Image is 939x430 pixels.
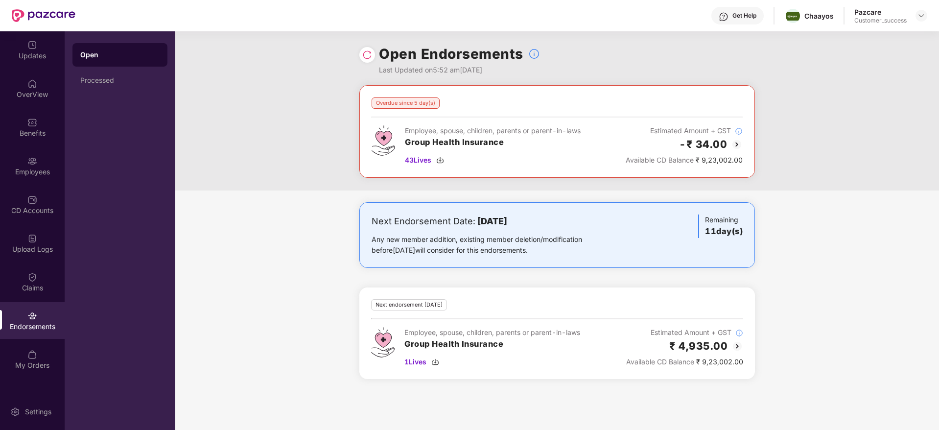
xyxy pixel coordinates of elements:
div: Next endorsement [DATE] [371,299,447,311]
img: svg+xml;base64,PHN2ZyBpZD0iVXBsb2FkX0xvZ3MiIGRhdGEtbmFtZT0iVXBsb2FkIExvZ3MiIHhtbG5zPSJodHRwOi8vd3... [27,234,37,243]
div: Last Updated on 5:52 am[DATE] [379,65,540,75]
img: svg+xml;base64,PHN2ZyBpZD0iRHJvcGRvd24tMzJ4MzIiIHhtbG5zPSJodHRwOi8vd3d3LnczLm9yZy8yMDAwL3N2ZyIgd2... [917,12,925,20]
div: Processed [80,76,160,84]
img: svg+xml;base64,PHN2ZyBpZD0iQmFjay0yMHgyMCIgeG1sbnM9Imh0dHA6Ly93d3cudzMub3JnLzIwMDAvc3ZnIiB3aWR0aD... [731,340,743,352]
img: svg+xml;base64,PHN2ZyBpZD0iRG93bmxvYWQtMzJ4MzIiIHhtbG5zPSJodHRwOi8vd3d3LnczLm9yZy8yMDAwL3N2ZyIgd2... [436,156,444,164]
div: Employee, spouse, children, parents or parent-in-laws [405,125,581,136]
h1: Open Endorsements [379,43,523,65]
div: Chaayos [804,11,834,21]
img: svg+xml;base64,PHN2ZyBpZD0iU2V0dGluZy0yMHgyMCIgeG1sbnM9Imh0dHA6Ly93d3cudzMub3JnLzIwMDAvc3ZnIiB3aW... [10,407,20,417]
h2: -₹ 34.00 [679,136,727,152]
img: svg+xml;base64,PHN2ZyBpZD0iSGVscC0zMngzMiIgeG1sbnM9Imh0dHA6Ly93d3cudzMub3JnLzIwMDAvc3ZnIiB3aWR0aD... [719,12,728,22]
h2: ₹ 4,935.00 [669,338,728,354]
div: Any new member addition, existing member deletion/modification before [DATE] will consider for th... [372,234,613,256]
div: Employee, spouse, children, parents or parent-in-laws [404,327,580,338]
img: svg+xml;base64,PHN2ZyBpZD0iQ0RfQWNjb3VudHMiIGRhdGEtbmFtZT0iQ0QgQWNjb3VudHMiIHhtbG5zPSJodHRwOi8vd3... [27,195,37,205]
img: chaayos.jpeg [786,12,800,21]
img: svg+xml;base64,PHN2ZyBpZD0iQ2xhaW0iIHhtbG5zPSJodHRwOi8vd3d3LnczLm9yZy8yMDAwL3N2ZyIgd2lkdGg9IjIwIi... [27,272,37,282]
div: Next Endorsement Date: [372,215,613,228]
div: ₹ 9,23,002.00 [626,155,743,166]
span: 43 Lives [405,155,431,166]
div: Settings [22,407,54,417]
h3: Group Health Insurance [404,338,580,351]
h3: Group Health Insurance [405,136,581,149]
div: Overdue since 5 day(s) [372,97,440,109]
img: svg+xml;base64,PHN2ZyBpZD0iSW5mb18tXzMyeDMyIiBkYXRhLW5hbWU9IkluZm8gLSAzMngzMiIgeG1sbnM9Imh0dHA6Ly... [528,48,540,60]
span: Available CD Balance [626,358,694,366]
img: svg+xml;base64,PHN2ZyBpZD0iVXBkYXRlZCIgeG1sbnM9Imh0dHA6Ly93d3cudzMub3JnLzIwMDAvc3ZnIiB3aWR0aD0iMj... [27,40,37,50]
div: Pazcare [854,7,907,17]
div: Customer_success [854,17,907,24]
img: svg+xml;base64,PHN2ZyBpZD0iUmVsb2FkLTMyeDMyIiB4bWxucz0iaHR0cDovL3d3dy53My5vcmcvMjAwMC9zdmciIHdpZH... [362,50,372,60]
img: svg+xml;base64,PHN2ZyB4bWxucz0iaHR0cDovL3d3dy53My5vcmcvMjAwMC9zdmciIHdpZHRoPSI0Ny43MTQiIGhlaWdodD... [371,327,395,358]
img: svg+xml;base64,PHN2ZyB4bWxucz0iaHR0cDovL3d3dy53My5vcmcvMjAwMC9zdmciIHdpZHRoPSI0Ny43MTQiIGhlaWdodD... [372,125,395,156]
h3: 11 day(s) [705,225,743,238]
img: svg+xml;base64,PHN2ZyBpZD0iQmVuZWZpdHMiIHhtbG5zPSJodHRwOi8vd3d3LnczLm9yZy8yMDAwL3N2ZyIgd2lkdGg9Ij... [27,118,37,127]
b: [DATE] [477,216,507,226]
div: Estimated Amount + GST [626,125,743,136]
span: Available CD Balance [626,156,694,164]
img: svg+xml;base64,PHN2ZyBpZD0iSW5mb18tXzMyeDMyIiBkYXRhLW5hbWU9IkluZm8gLSAzMngzMiIgeG1sbnM9Imh0dHA6Ly... [735,329,743,337]
div: Get Help [732,12,756,20]
img: svg+xml;base64,PHN2ZyBpZD0iQmFjay0yMHgyMCIgeG1sbnM9Imh0dHA6Ly93d3cudzMub3JnLzIwMDAvc3ZnIiB3aWR0aD... [731,139,743,150]
div: ₹ 9,23,002.00 [626,357,743,367]
img: svg+xml;base64,PHN2ZyBpZD0iRG93bmxvYWQtMzJ4MzIiIHhtbG5zPSJodHRwOi8vd3d3LnczLm9yZy8yMDAwL3N2ZyIgd2... [431,358,439,366]
div: Remaining [698,215,743,238]
img: svg+xml;base64,PHN2ZyBpZD0iTXlfT3JkZXJzIiBkYXRhLW5hbWU9Ik15IE9yZGVycyIgeG1sbnM9Imh0dHA6Ly93d3cudz... [27,350,37,359]
img: svg+xml;base64,PHN2ZyBpZD0iRW1wbG95ZWVzIiB4bWxucz0iaHR0cDovL3d3dy53My5vcmcvMjAwMC9zdmciIHdpZHRoPS... [27,156,37,166]
img: svg+xml;base64,PHN2ZyBpZD0iRW5kb3JzZW1lbnRzIiB4bWxucz0iaHR0cDovL3d3dy53My5vcmcvMjAwMC9zdmciIHdpZH... [27,311,37,321]
div: Open [80,50,160,60]
span: 1 Lives [404,357,426,367]
img: svg+xml;base64,PHN2ZyBpZD0iSG9tZSIgeG1sbnM9Imh0dHA6Ly93d3cudzMub3JnLzIwMDAvc3ZnIiB3aWR0aD0iMjAiIG... [27,79,37,89]
div: Estimated Amount + GST [626,327,743,338]
img: svg+xml;base64,PHN2ZyBpZD0iSW5mb18tXzMyeDMyIiBkYXRhLW5hbWU9IkluZm8gLSAzMngzMiIgeG1sbnM9Imh0dHA6Ly... [735,127,743,135]
img: New Pazcare Logo [12,9,75,22]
